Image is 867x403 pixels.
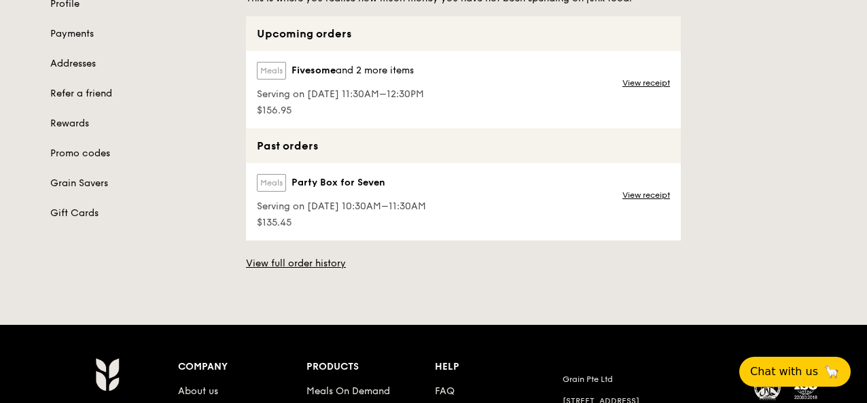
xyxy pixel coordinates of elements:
div: Upcoming orders [246,16,681,51]
div: Help [435,357,563,376]
span: $135.45 [257,216,426,230]
a: About us [178,385,218,397]
img: MUIS Halal Certified [754,374,781,401]
span: Chat with us [750,364,818,380]
a: FAQ [435,385,455,397]
a: View receipt [622,77,670,88]
label: Meals [257,174,286,192]
a: Grain Savers [50,177,230,190]
a: Addresses [50,57,230,71]
button: Chat with us🦙 [739,357,851,387]
div: Products [306,357,435,376]
a: Meals On Demand [306,385,390,397]
div: Past orders [246,128,681,163]
span: Serving on [DATE] 10:30AM–11:30AM [257,200,426,213]
span: 🦙 [824,364,840,380]
a: Refer a friend [50,87,230,101]
div: Grain Pte Ltd [563,374,738,385]
label: Meals [257,62,286,80]
img: Grain [95,357,119,391]
span: Fivesome [291,64,336,77]
a: Promo codes [50,147,230,160]
span: and 2 more items [336,65,414,76]
a: Payments [50,27,230,41]
a: View receipt [622,190,670,200]
a: Rewards [50,117,230,130]
div: Company [178,357,306,376]
a: View full order history [246,257,346,270]
img: ISO Certified [792,374,819,401]
a: Gift Cards [50,207,230,220]
span: Party Box for Seven [291,176,385,190]
span: Serving on [DATE] 11:30AM–12:30PM [257,88,424,101]
span: $156.95 [257,104,424,118]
